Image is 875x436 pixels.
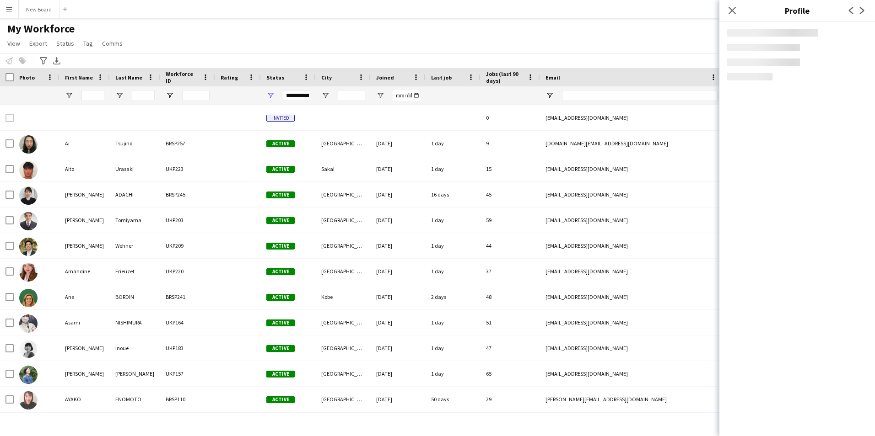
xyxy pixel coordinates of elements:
div: [DATE] [371,284,426,309]
div: 51 [481,310,540,335]
div: [DATE] [371,387,426,412]
input: First Name Filter Input [81,90,104,101]
span: Status [56,39,74,48]
div: [EMAIL_ADDRESS][DOMAIN_NAME] [540,335,723,361]
div: [EMAIL_ADDRESS][DOMAIN_NAME] [540,259,723,284]
div: 1 day [426,131,481,156]
img: Aya Inoue [19,340,38,358]
span: My Workforce [7,22,75,36]
div: 9 [481,131,540,156]
div: 1 day [426,310,481,335]
a: Export [26,37,51,49]
a: Status [53,37,78,49]
div: [EMAIL_ADDRESS][DOMAIN_NAME] [540,156,723,181]
div: 47 [481,335,540,361]
div: [GEOGRAPHIC_DATA] [316,233,371,258]
span: Rating [221,74,238,81]
img: AYAKO ENOMOTO [19,391,38,409]
button: Open Filter Menu [321,91,329,100]
div: [EMAIL_ADDRESS][DOMAIN_NAME] [540,207,723,233]
span: Active [266,396,295,403]
img: Ai Tsujino [19,135,38,154]
div: [GEOGRAPHIC_DATA] [316,259,371,284]
div: Inoue [110,335,160,361]
div: [PERSON_NAME] [59,182,110,207]
div: 1 day [426,233,481,258]
span: Jobs (last 90 days) [486,70,524,84]
span: Active [266,166,295,173]
button: Open Filter Menu [376,91,384,100]
a: Tag [80,37,97,49]
span: Tag [83,39,93,48]
div: [DATE] [371,182,426,207]
div: 65 [481,361,540,386]
div: [GEOGRAPHIC_DATA] [316,182,371,207]
span: Export [29,39,47,48]
div: [PERSON_NAME] [110,361,160,386]
div: [GEOGRAPHIC_DATA] [316,131,371,156]
img: Alexander Wehner [19,238,38,256]
div: [PERSON_NAME] [59,361,110,386]
div: [EMAIL_ADDRESS][DOMAIN_NAME] [540,182,723,207]
div: [DATE] [371,131,426,156]
div: 0 [481,105,540,130]
div: [DATE] [371,361,426,386]
div: 15 [481,156,540,181]
span: First Name [65,74,93,81]
div: 1 day [426,361,481,386]
div: 1 day [426,259,481,284]
img: Amandine Frieuzet [19,263,38,282]
span: Active [266,319,295,326]
div: 2 days [426,284,481,309]
img: Aya WATANABE [19,366,38,384]
span: Photo [19,74,35,81]
span: Active [266,217,295,224]
button: Open Filter Menu [546,91,554,100]
button: Open Filter Menu [65,91,73,100]
span: Active [266,268,295,275]
div: [DATE] [371,207,426,233]
div: Aito [59,156,110,181]
div: BORDIN [110,284,160,309]
span: Active [266,371,295,378]
img: Akinori Tomiyama [19,212,38,230]
div: [EMAIL_ADDRESS][DOMAIN_NAME] [540,105,723,130]
span: Active [266,191,295,198]
div: 37 [481,259,540,284]
div: [PERSON_NAME] [59,335,110,361]
div: UKP203 [160,207,215,233]
div: [DATE] [371,233,426,258]
div: 48 [481,284,540,309]
span: Comms [102,39,123,48]
div: Amandine [59,259,110,284]
img: Ana BORDIN [19,289,38,307]
span: Active [266,294,295,301]
input: Row Selection is disabled for this row (unchecked) [5,114,14,122]
span: View [7,39,20,48]
div: [PERSON_NAME][EMAIL_ADDRESS][DOMAIN_NAME] [540,387,723,412]
div: 16 days [426,182,481,207]
div: ADACHI [110,182,160,207]
button: Open Filter Menu [166,91,174,100]
div: UKP157 [160,361,215,386]
div: Tomiyama [110,207,160,233]
input: Workforce ID Filter Input [182,90,210,101]
div: AYAKO [59,387,110,412]
div: UKP164 [160,310,215,335]
div: BRSP110 [160,387,215,412]
div: 1 day [426,335,481,361]
div: UKP220 [160,259,215,284]
input: Last Name Filter Input [132,90,155,101]
div: BRSP257 [160,131,215,156]
div: 29 [481,387,540,412]
div: ENOMOTO [110,387,160,412]
div: [PERSON_NAME] [59,233,110,258]
h3: Profile [719,5,875,16]
a: View [4,37,24,49]
div: [DOMAIN_NAME][EMAIL_ADDRESS][DOMAIN_NAME] [540,131,723,156]
img: Asami NISHIMURA [19,314,38,333]
div: 50 days [426,387,481,412]
div: [GEOGRAPHIC_DATA][GEOGRAPHIC_DATA] [316,207,371,233]
span: Active [266,140,295,147]
div: Tsujino [110,131,160,156]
